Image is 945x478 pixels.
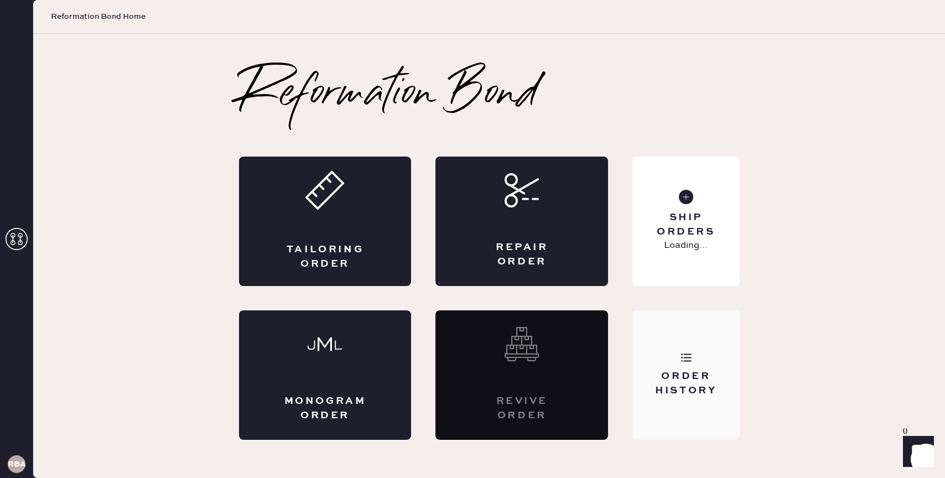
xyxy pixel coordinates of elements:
[641,370,730,397] div: Order History
[435,310,608,440] div: Interested? Contact us at care@hemster.co
[664,239,708,252] p: Loading...
[283,243,367,271] div: Tailoring Order
[641,211,730,238] div: Ship Orders
[51,11,146,22] span: Reformation Bond Home
[239,72,540,117] h2: Reformation Bond
[283,394,367,422] div: Monogram Order
[892,428,940,476] iframe: Front Chat
[480,241,564,268] div: Repair Order
[8,460,25,468] h3: RBA
[480,394,564,422] div: Revive order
